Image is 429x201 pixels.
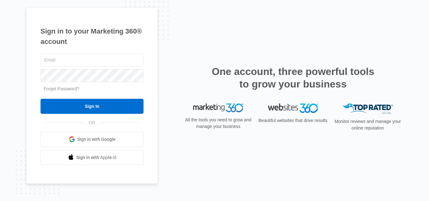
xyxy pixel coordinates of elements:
img: Websites 360 [268,103,318,113]
img: Top Rated Local [343,103,393,114]
span: Sign in with Google [77,136,116,143]
input: Email [41,53,144,66]
a: Sign in with Google [41,132,144,147]
span: Sign in with Apple Id [76,154,117,161]
h2: One account, three powerful tools to grow your business [210,65,376,90]
a: Forgot Password? [44,86,79,91]
a: Sign in with Apple Id [41,150,144,165]
h1: Sign in to your Marketing 360® account [41,26,144,47]
span: OR [84,119,100,126]
input: Sign In [41,99,144,114]
img: Marketing 360 [193,103,243,112]
p: Beautiful websites that drive results [258,117,328,124]
p: Monitor reviews and manage your online reputation [333,118,403,131]
p: All the tools you need to grow and manage your business [183,117,253,130]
